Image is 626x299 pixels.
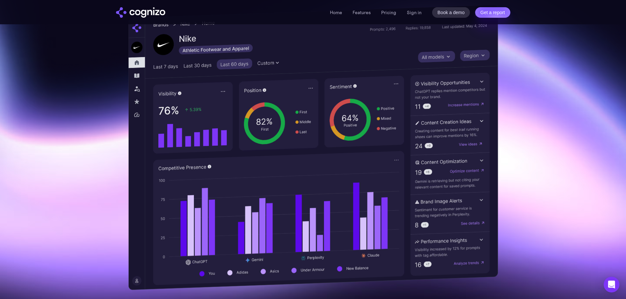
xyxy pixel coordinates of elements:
[330,10,342,15] a: Home
[116,7,165,18] img: cognizo logo
[128,5,498,290] img: Cognizo AI visibility optimization dashboard
[432,7,470,18] a: Book a demo
[381,10,396,15] a: Pricing
[475,7,510,18] a: Get a report
[407,9,422,16] a: Sign in
[116,7,165,18] a: home
[353,10,371,15] a: Features
[604,277,619,292] div: Open Intercom Messenger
